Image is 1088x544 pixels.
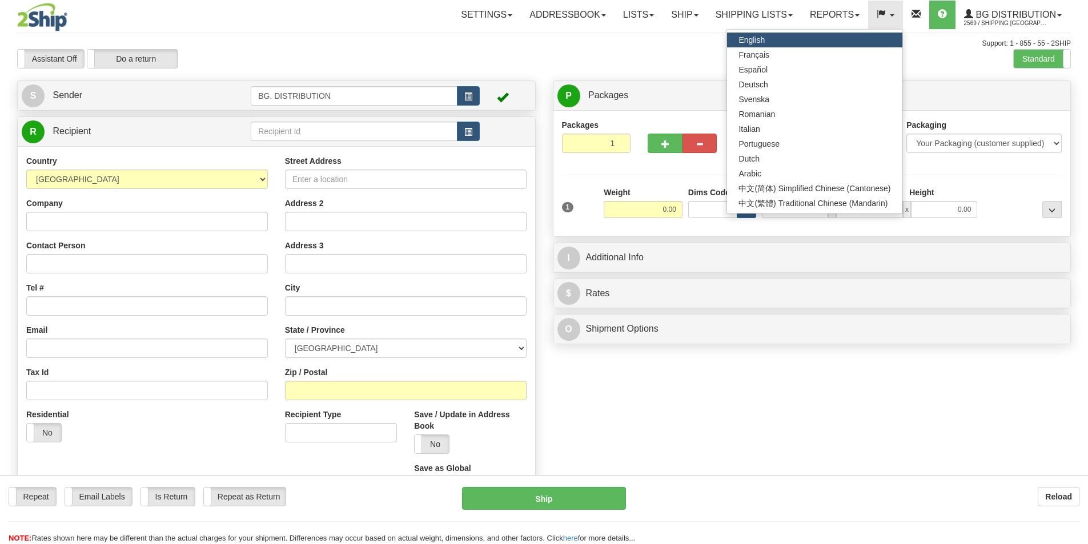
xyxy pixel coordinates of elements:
button: Ship [462,487,626,510]
label: Street Address [285,155,342,167]
a: Reports [801,1,868,29]
span: Sender [53,90,82,100]
a: $Rates [557,282,1067,305]
label: Address 3 [285,240,324,251]
input: Sender Id [251,86,457,106]
label: Save as Global [414,462,471,474]
input: Enter a location [285,170,527,189]
b: Reload [1045,492,1072,501]
span: Recipient [53,126,91,136]
label: Packaging [906,119,946,131]
label: Zip / Postal [285,366,328,378]
span: English [738,35,765,45]
span: S [22,84,45,107]
span: 中文(简体) Simplified Chinese (Cantonese) [738,184,890,193]
: Dutch [727,151,902,166]
label: Company [26,198,63,209]
iframe: chat widget [1062,213,1087,330]
span: Arabic [738,169,761,178]
label: Email Labels [65,487,132,506]
div: ... [1042,201,1062,218]
span: x [903,201,911,218]
label: Recipient Type [285,409,342,420]
a: P Packages [557,84,1067,107]
span: 2569 / Shipping [GEOGRAPHIC_DATA] [964,18,1050,29]
a: OShipment Options [557,317,1067,341]
: 中文(简体) Simplified Chinese (Cantonese) [727,181,902,196]
span: Español [738,65,768,74]
label: Address 2 [285,198,324,209]
span: NOTE: [9,534,31,542]
label: No [415,435,449,453]
span: Dutch [738,154,760,163]
label: Tax Id [26,366,49,378]
span: Deutsch [738,80,768,89]
: Portuguese [727,136,902,151]
: Romanian [727,107,902,122]
a: Settings [452,1,521,29]
a: Lists [615,1,663,29]
a: Addressbook [521,1,615,29]
label: No [27,424,61,442]
a: IAdditional Info [557,246,1067,269]
a: here [563,534,578,542]
a: Shipping lists [707,1,801,29]
label: Repeat [9,487,56,506]
span: BG Distribution [973,10,1056,19]
label: Height [909,187,934,198]
label: Dims Code [688,187,730,198]
span: P [557,84,580,107]
: Arabic [727,166,902,181]
a: Ship [663,1,706,29]
span: $ [557,282,580,305]
label: Email [26,324,47,336]
a: BG Distribution 2569 / Shipping [GEOGRAPHIC_DATA] [955,1,1070,29]
span: O [557,318,580,341]
div: Support: 1 - 855 - 55 - 2SHIP [17,39,1071,49]
label: Repeat as Return [204,487,286,506]
a: S Sender [22,84,251,107]
span: I [557,247,580,269]
: Español [727,62,902,77]
label: Assistant Off [18,50,84,68]
label: Packages [562,119,599,131]
label: City [285,282,300,293]
: Italian [727,122,902,136]
label: Country [26,155,57,167]
img: logo2569.jpg [17,3,67,31]
: English [727,33,902,47]
span: R [22,120,45,143]
label: Contact Person [26,240,85,251]
input: Recipient Id [251,122,457,141]
: Deutsch [727,77,902,92]
span: Svenska [738,95,769,104]
span: 1 [562,202,574,212]
span: 中文(繁體) Traditional Chinese (Mandarin) [738,199,888,208]
span: Italian [738,124,760,134]
label: Standard [1014,50,1070,68]
: Français [727,47,902,62]
label: Residential [26,409,69,420]
: 中文(繁體) Traditional Chinese (Mandarin) [727,196,902,211]
button: Reload [1038,487,1079,506]
a: R Recipient [22,120,226,143]
label: Tel # [26,282,44,293]
label: Do a return [87,50,178,68]
label: Is Return [141,487,195,506]
label: State / Province [285,324,345,336]
label: Weight [604,187,630,198]
span: Packages [588,90,628,100]
label: Save / Update in Address Book [414,409,526,432]
span: Romanian [738,110,775,119]
span: Portuguese [738,139,780,148]
span: Français [738,50,769,59]
: Svenska [727,92,902,107]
